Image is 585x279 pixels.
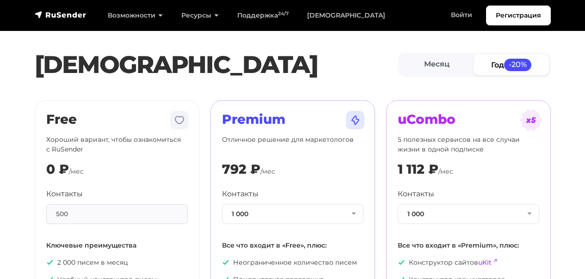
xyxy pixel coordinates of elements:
[504,59,532,71] span: -20%
[438,167,453,176] span: /мес
[486,6,551,25] a: Регистрация
[278,11,289,17] sup: 24/7
[46,241,188,250] p: Ключевые преимущества
[398,112,539,127] h2: uCombo
[478,258,492,267] a: uKit
[69,167,84,176] span: /мес
[298,6,394,25] a: [DEMOGRAPHIC_DATA]
[99,6,172,25] a: Возможности
[168,109,191,131] img: tarif-free.svg
[222,241,363,250] p: Все что входит в «Free», плюс:
[398,259,405,266] img: icon-ok.svg
[520,109,542,131] img: tarif-ucombo.svg
[398,241,539,250] p: Все что входит в «Premium», плюс:
[474,55,549,75] a: Год
[46,112,188,127] h2: Free
[222,112,363,127] h2: Premium
[35,10,86,19] img: RuSender
[400,55,474,75] a: Месяц
[46,162,69,177] div: 0 ₽
[398,188,434,200] label: Контакты
[398,204,539,224] button: 1 000
[46,135,188,154] p: Хороший вариант, чтобы ознакомиться с RuSender
[442,6,481,24] a: Войти
[222,135,363,154] p: Отличное решение для маркетологов
[222,259,229,266] img: icon-ok.svg
[222,258,363,267] p: Неограниченное количество писем
[172,6,228,25] a: Ресурсы
[398,258,539,267] p: Конструктор сайтов
[46,259,54,266] img: icon-ok.svg
[35,50,398,79] h1: [DEMOGRAPHIC_DATA]
[222,188,259,200] label: Контакты
[398,162,438,177] div: 1 112 ₽
[222,162,260,177] div: 792 ₽
[228,6,298,25] a: Поддержка24/7
[398,135,539,154] p: 5 полезных сервисов на все случаи жизни в одной подписке
[222,204,363,224] button: 1 000
[260,167,275,176] span: /мес
[46,188,83,200] label: Контакты
[46,258,188,267] p: 2 000 писем в месяц
[344,109,366,131] img: tarif-premium.svg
